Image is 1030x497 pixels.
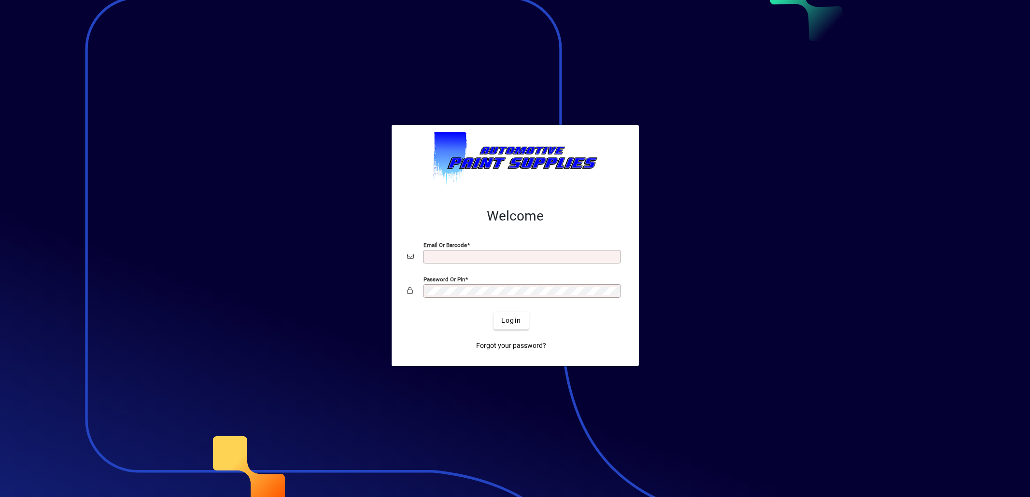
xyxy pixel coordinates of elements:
h2: Welcome [407,208,623,224]
span: Forgot your password? [476,341,546,351]
mat-label: Email or Barcode [423,241,467,248]
span: Login [501,316,521,326]
a: Forgot your password? [472,337,550,355]
mat-label: Password or Pin [423,276,465,282]
button: Login [494,312,529,330]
